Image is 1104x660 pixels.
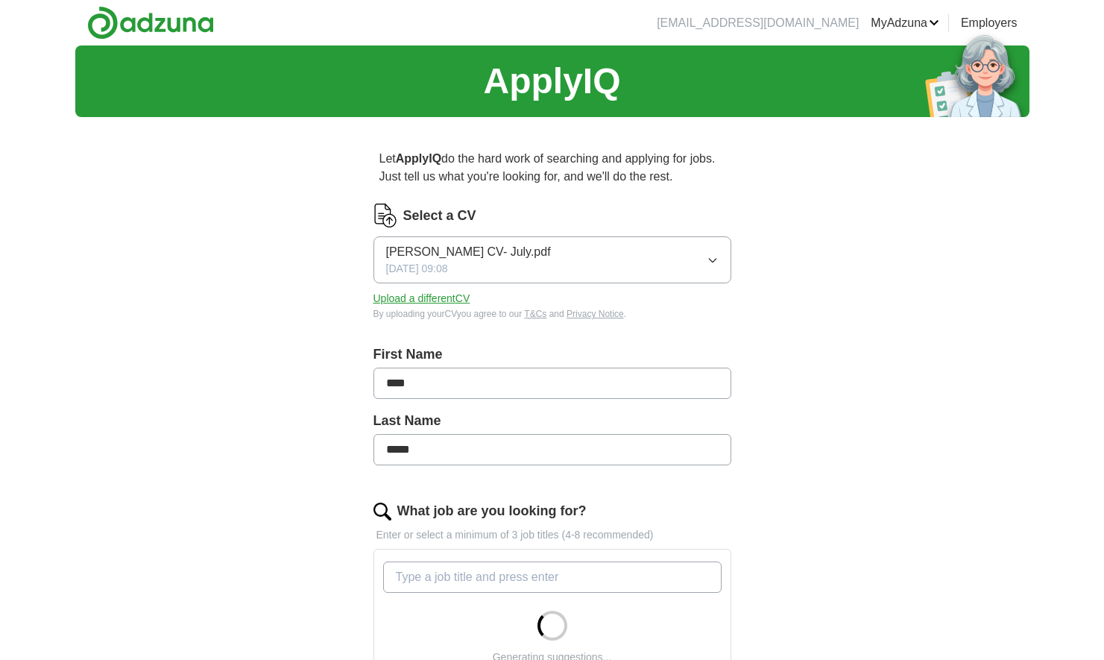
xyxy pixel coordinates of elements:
strong: ApplyIQ [396,152,441,165]
img: search.png [373,503,391,521]
p: Enter or select a minimum of 3 job titles (4-8 recommended) [373,527,731,543]
p: Let do the hard work of searching and applying for jobs. Just tell us what you're looking for, an... [373,144,731,192]
a: MyAdzuna [871,14,939,32]
label: What job are you looking for? [397,501,587,521]
input: Type a job title and press enter [383,562,722,593]
div: By uploading your CV you agree to our and . [373,307,731,321]
span: [DATE] 09:08 [386,261,448,277]
a: T&Cs [524,309,546,319]
img: Adzuna logo [87,6,214,40]
img: CV Icon [373,204,397,227]
button: [PERSON_NAME] CV- July.pdf[DATE] 09:08 [373,236,731,283]
span: [PERSON_NAME] CV- July.pdf [386,243,551,261]
label: Select a CV [403,206,476,226]
h1: ApplyIQ [483,54,620,108]
li: [EMAIL_ADDRESS][DOMAIN_NAME] [657,14,859,32]
a: Privacy Notice [567,309,624,319]
label: First Name [373,345,731,365]
button: Upload a differentCV [373,291,470,307]
label: Last Name [373,411,731,431]
a: Employers [961,14,1018,32]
